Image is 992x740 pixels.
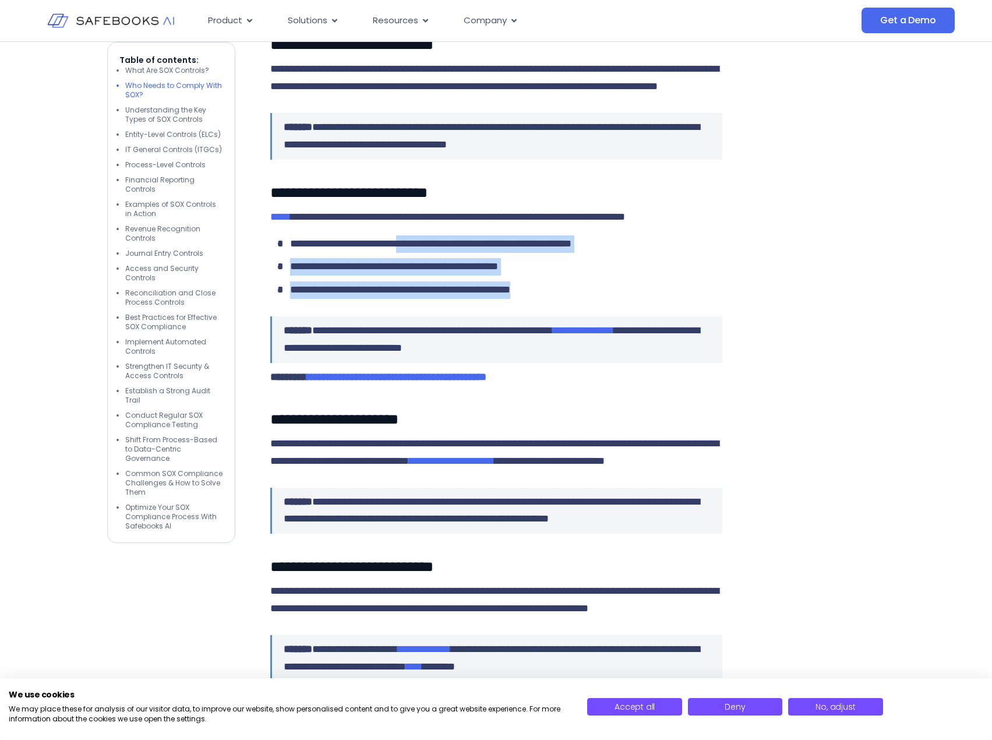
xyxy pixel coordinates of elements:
[125,200,223,219] li: Examples of SOX Controls in Action
[9,689,570,700] h2: We use cookies
[880,15,935,26] span: Get a Demo
[288,14,327,27] span: Solutions
[725,701,745,713] span: Deny
[125,66,223,75] li: What Are SOX Controls?
[125,411,223,429] li: Conduct Regular SOX Compliance Testing
[125,469,223,497] li: Common SOX Compliance Challenges & How to Solve Them
[464,14,507,27] span: Company
[119,54,223,66] p: Table of contents:
[125,81,223,100] li: Who Needs to Comply With SOX?
[125,130,223,139] li: Entity-Level Controls (ELCs)
[125,288,223,307] li: Reconciliation and Close Process Controls
[125,313,223,332] li: Best Practices for Effective SOX Compliance
[125,249,223,258] li: Journal Entry Controls
[199,9,745,32] div: Menu Toggle
[125,175,223,194] li: Financial Reporting Controls
[9,704,570,724] p: We may place these for analysis of our visitor data, to improve our website, show personalised co...
[125,435,223,463] li: Shift From Process-Based to Data-Centric Governance
[125,503,223,531] li: Optimize Your SOX Compliance Process With Safebooks AI
[125,105,223,124] li: Understanding the Key Types of SOX Controls
[125,362,223,380] li: Strengthen IT Security & Access Controls
[862,8,954,33] a: Get a Demo
[199,9,745,32] nav: Menu
[688,698,782,716] button: Deny all cookies
[125,386,223,405] li: Establish a Strong Audit Trail
[125,145,223,154] li: IT General Controls (ITGCs)
[125,264,223,283] li: Access and Security Controls
[788,698,882,716] button: Adjust cookie preferences
[125,337,223,356] li: Implement Automated Controls
[208,14,242,27] span: Product
[816,701,855,713] span: No, adjust
[125,160,223,170] li: Process-Level Controls
[125,224,223,243] li: Revenue Recognition Controls
[587,698,682,716] button: Accept all cookies
[373,14,418,27] span: Resources
[615,701,655,713] span: Accept all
